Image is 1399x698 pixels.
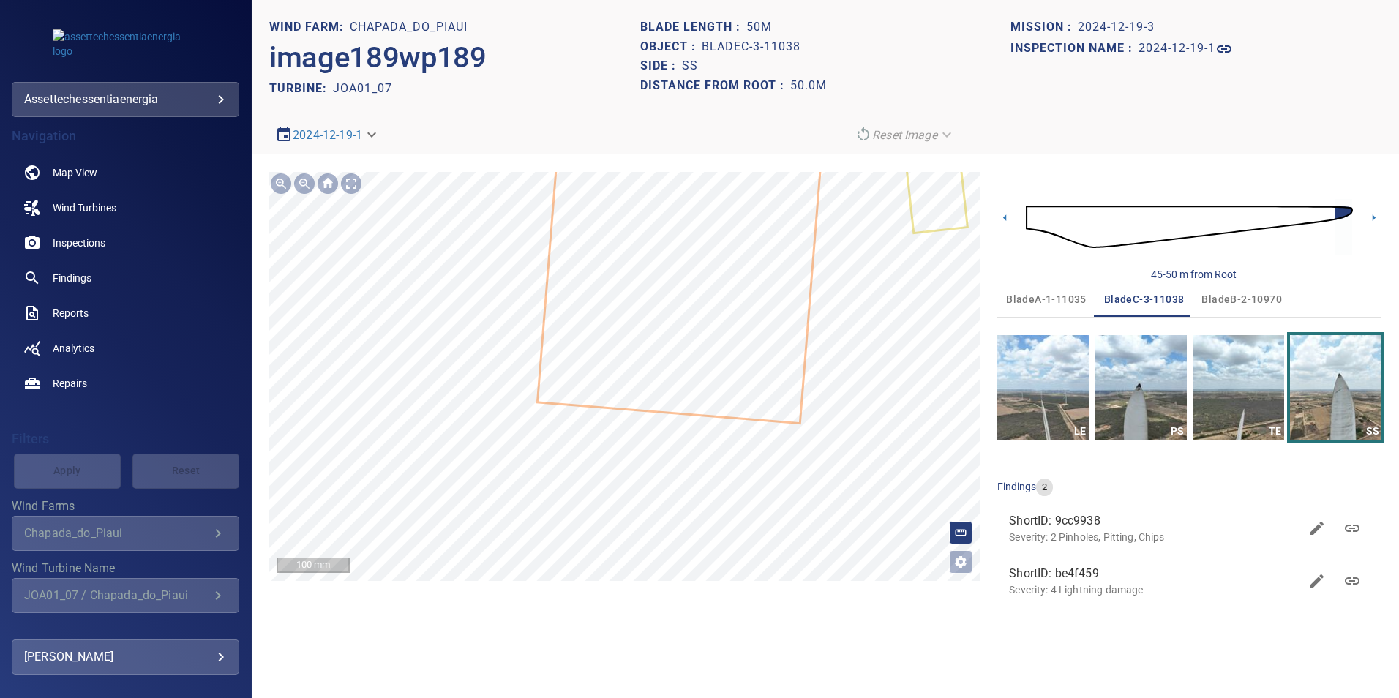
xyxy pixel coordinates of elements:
[1201,290,1282,309] span: bladeB-2-10970
[333,81,392,95] h2: JOA01_07
[849,122,961,148] div: Reset Image
[1139,42,1215,56] h1: 2024-12-19-1
[640,79,790,93] h1: Distance from root :
[269,81,333,95] h2: TURBINE:
[1078,20,1155,34] h1: 2024-12-19-3
[1104,290,1185,309] span: bladeC-3-11038
[1169,422,1187,440] div: PS
[12,190,239,225] a: windturbines noActive
[350,20,468,34] h1: Chapada_do_Piaui
[12,578,239,613] div: Wind Turbine Name
[12,366,239,401] a: repairs noActive
[1070,422,1089,440] div: LE
[12,331,239,366] a: analytics noActive
[12,155,239,190] a: map noActive
[1009,512,1299,530] span: ShortID: 9cc9938
[269,172,293,195] div: Zoom in
[340,172,363,195] div: Toggle full page
[1006,290,1087,309] span: bladeA-1-11035
[872,128,937,142] em: Reset Image
[269,122,386,148] div: 2024-12-19-1
[12,260,239,296] a: findings noActive
[12,225,239,260] a: inspections noActive
[12,82,239,117] div: assettechessentiaenergia
[12,296,239,331] a: reports noActive
[53,341,94,356] span: Analytics
[12,516,239,551] div: Wind Farms
[1095,335,1186,440] a: PS
[1009,565,1299,582] span: ShortID: be4f459
[12,500,239,512] label: Wind Farms
[1026,187,1353,266] img: d
[269,20,350,34] h1: WIND FARM:
[1193,335,1284,440] a: TE
[997,335,1089,440] a: LE
[1009,530,1299,544] p: Severity: 2 Pinholes, Pitting, Chips
[53,306,89,320] span: Reports
[682,59,698,73] h1: SS
[1010,20,1078,34] h1: Mission :
[269,40,487,75] h2: image189wp189
[53,271,91,285] span: Findings
[949,550,972,574] button: Open image filters and tagging options
[24,588,209,602] div: JOA01_07 / Chapada_do_Piaui
[24,645,227,669] div: [PERSON_NAME]
[702,40,800,54] h1: bladeC-3-11038
[293,172,316,195] div: Zoom out
[316,172,340,195] div: Go home
[12,129,239,143] h4: Navigation
[1290,335,1381,440] a: SS
[640,20,746,34] h1: Blade length :
[746,20,772,34] h1: 50m
[640,40,702,54] h1: Object :
[53,29,199,59] img: assettechessentiaenergia-logo
[1363,422,1381,440] div: SS
[790,79,827,93] h1: 50.0m
[12,432,239,446] h4: Filters
[53,376,87,391] span: Repairs
[24,526,209,540] div: Chapada_do_Piaui
[24,88,227,111] div: assettechessentiaenergia
[640,59,682,73] h1: Side :
[1009,582,1299,597] p: Severity: 4 Lightning damage
[1010,42,1139,56] h1: Inspection name :
[1036,481,1053,495] span: 2
[53,236,105,250] span: Inspections
[53,200,116,215] span: Wind Turbines
[53,165,97,180] span: Map View
[293,128,362,142] a: 2024-12-19-1
[1266,422,1284,440] div: TE
[997,481,1036,492] span: findings
[12,563,239,574] label: Wind Turbine Name
[1139,40,1233,58] a: 2024-12-19-1
[1151,267,1237,282] div: 45-50 m from Root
